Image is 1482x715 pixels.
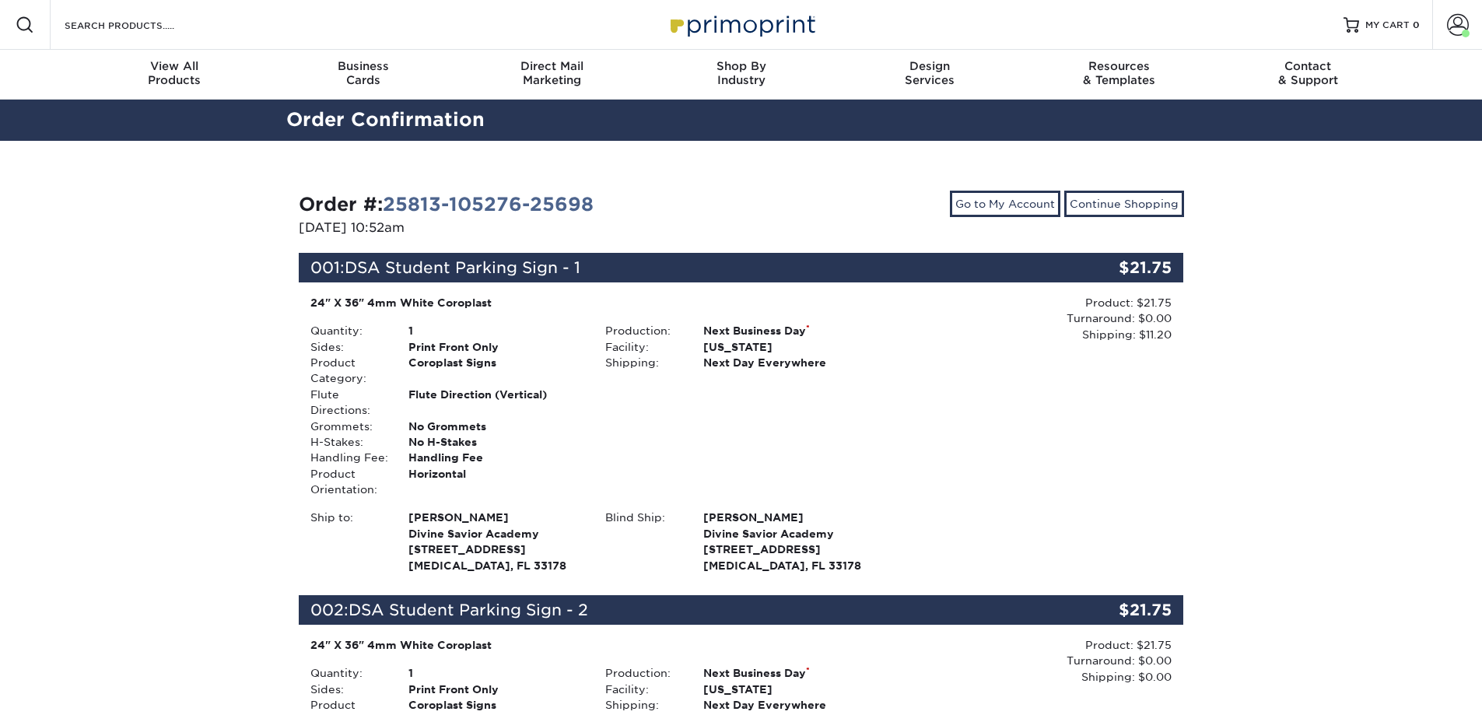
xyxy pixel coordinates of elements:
span: 0 [1413,19,1420,30]
div: Next Day Everywhere [692,355,888,370]
a: Contact& Support [1214,50,1403,100]
span: MY CART [1365,19,1410,32]
div: & Support [1214,59,1403,87]
div: Sides: [299,339,397,355]
span: Resources [1025,59,1214,73]
div: Cards [268,59,457,87]
a: Go to My Account [950,191,1060,217]
a: Continue Shopping [1064,191,1184,217]
div: & Templates [1025,59,1214,87]
div: Products [80,59,269,87]
div: Sides: [299,682,397,697]
div: 002: [299,595,1036,625]
a: Resources& Templates [1025,50,1214,100]
span: DSA Student Parking Sign - 2 [349,601,588,619]
div: 1 [397,665,594,681]
div: Flute Direction (Vertical) [397,387,594,419]
div: Facility: [594,682,692,697]
div: Production: [594,665,692,681]
strong: [MEDICAL_DATA], FL 33178 [408,510,582,571]
div: No H-Stakes [397,434,594,450]
div: Coroplast Signs [397,355,594,387]
strong: Order #: [299,193,594,216]
div: [US_STATE] [692,339,888,355]
div: Ship to: [299,510,397,573]
div: Flute Directions: [299,387,397,419]
div: Next Business Day [692,665,888,681]
div: 001: [299,253,1036,282]
span: Contact [1214,59,1403,73]
span: [PERSON_NAME] [703,510,877,525]
div: Facility: [594,339,692,355]
div: 1 [397,323,594,338]
div: Production: [594,323,692,338]
span: Shop By [646,59,836,73]
div: Horizontal [397,466,594,498]
span: Business [268,59,457,73]
div: Blind Ship: [594,510,692,573]
span: Direct Mail [457,59,646,73]
span: Divine Savior Academy [408,526,582,542]
div: No Grommets [397,419,594,434]
img: Primoprint [664,8,819,41]
p: [DATE] 10:52am [299,219,730,237]
div: Handling Fee [397,450,594,465]
span: Design [836,59,1025,73]
div: Industry [646,59,836,87]
a: View AllProducts [80,50,269,100]
div: Quantity: [299,323,397,338]
div: 24" X 36" 4mm White Coroplast [310,295,878,310]
h2: Order Confirmation [275,106,1208,135]
div: Product Category: [299,355,397,387]
a: BusinessCards [268,50,457,100]
div: Product Orientation: [299,466,397,498]
span: [STREET_ADDRESS] [408,542,582,557]
div: [US_STATE] [692,682,888,697]
span: DSA Student Parking Sign - 1 [345,258,580,277]
div: Next Business Day [692,323,888,338]
div: Quantity: [299,665,397,681]
div: Grommets: [299,419,397,434]
div: Shipping: [594,355,692,370]
div: Print Front Only [397,682,594,697]
div: $21.75 [1036,253,1184,282]
span: View All [80,59,269,73]
div: Services [836,59,1025,87]
div: Next Day Everywhere [692,697,888,713]
div: Product: $21.75 Turnaround: $0.00 Shipping: $11.20 [888,295,1172,342]
div: $21.75 [1036,595,1184,625]
span: Divine Savior Academy [703,526,877,542]
a: 25813-105276-25698 [383,193,594,216]
a: Shop ByIndustry [646,50,836,100]
div: Print Front Only [397,339,594,355]
div: Product: $21.75 Turnaround: $0.00 Shipping: $0.00 [888,637,1172,685]
span: [STREET_ADDRESS] [703,542,877,557]
div: Marketing [457,59,646,87]
a: Direct MailMarketing [457,50,646,100]
strong: [MEDICAL_DATA], FL 33178 [703,510,877,571]
a: DesignServices [836,50,1025,100]
input: SEARCH PRODUCTS..... [63,16,215,34]
div: Handling Fee: [299,450,397,465]
div: H-Stakes: [299,434,397,450]
div: 24" X 36" 4mm White Coroplast [310,637,878,653]
span: [PERSON_NAME] [408,510,582,525]
div: Shipping: [594,697,692,713]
